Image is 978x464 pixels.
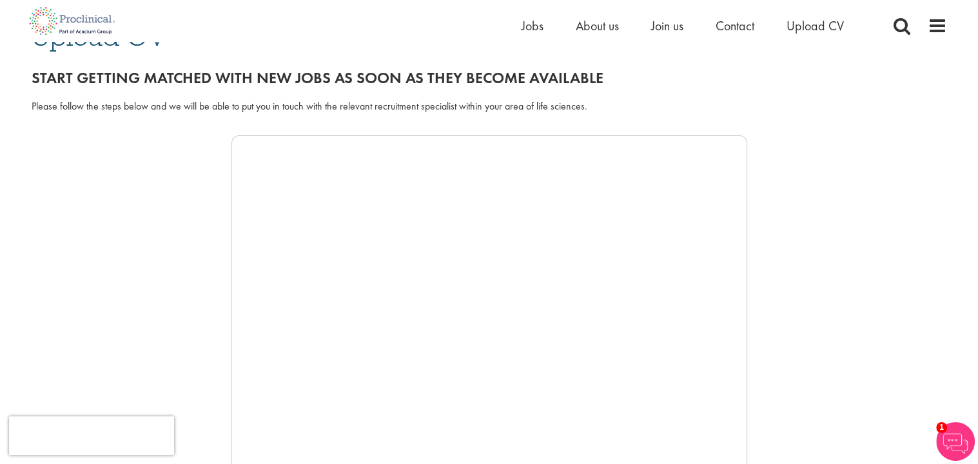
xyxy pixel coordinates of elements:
[9,416,174,455] iframe: reCAPTCHA
[32,70,947,86] h2: Start getting matched with new jobs as soon as they become available
[936,422,975,461] img: Chatbot
[576,17,619,34] a: About us
[936,422,947,433] span: 1
[522,17,543,34] a: Jobs
[651,17,683,34] a: Join us
[716,17,754,34] a: Contact
[32,99,947,114] div: Please follow the steps below and we will be able to put you in touch with the relevant recruitme...
[787,17,844,34] a: Upload CV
